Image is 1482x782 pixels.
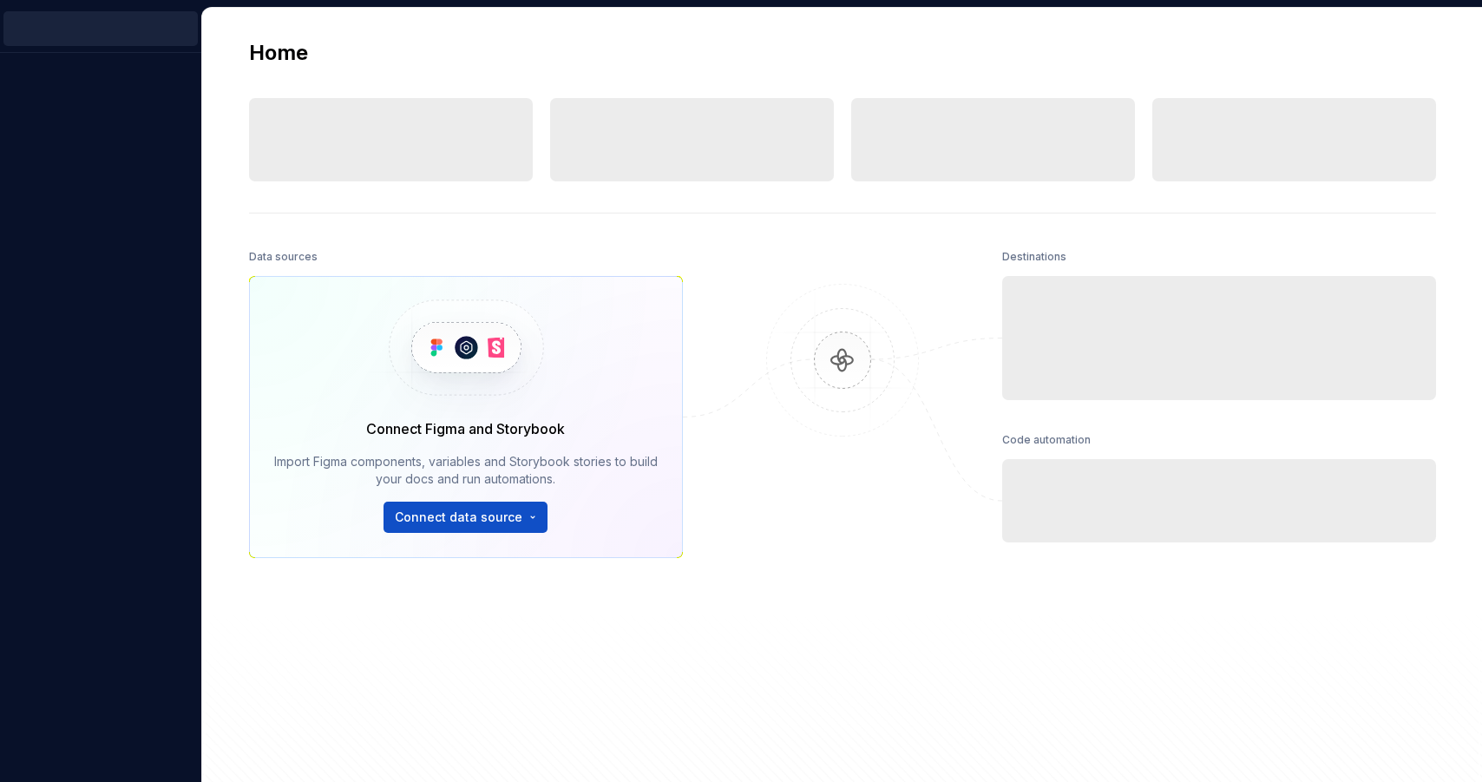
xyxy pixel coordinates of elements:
span: Connect data source [395,509,522,526]
button: Connect data source [384,502,548,533]
div: Code automation [1002,428,1091,452]
div: Import Figma components, variables and Storybook stories to build your docs and run automations. [274,453,658,488]
h2: Home [249,39,308,67]
div: Destinations [1002,245,1066,269]
div: Connect Figma and Storybook [366,418,565,439]
div: Data sources [249,245,318,269]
